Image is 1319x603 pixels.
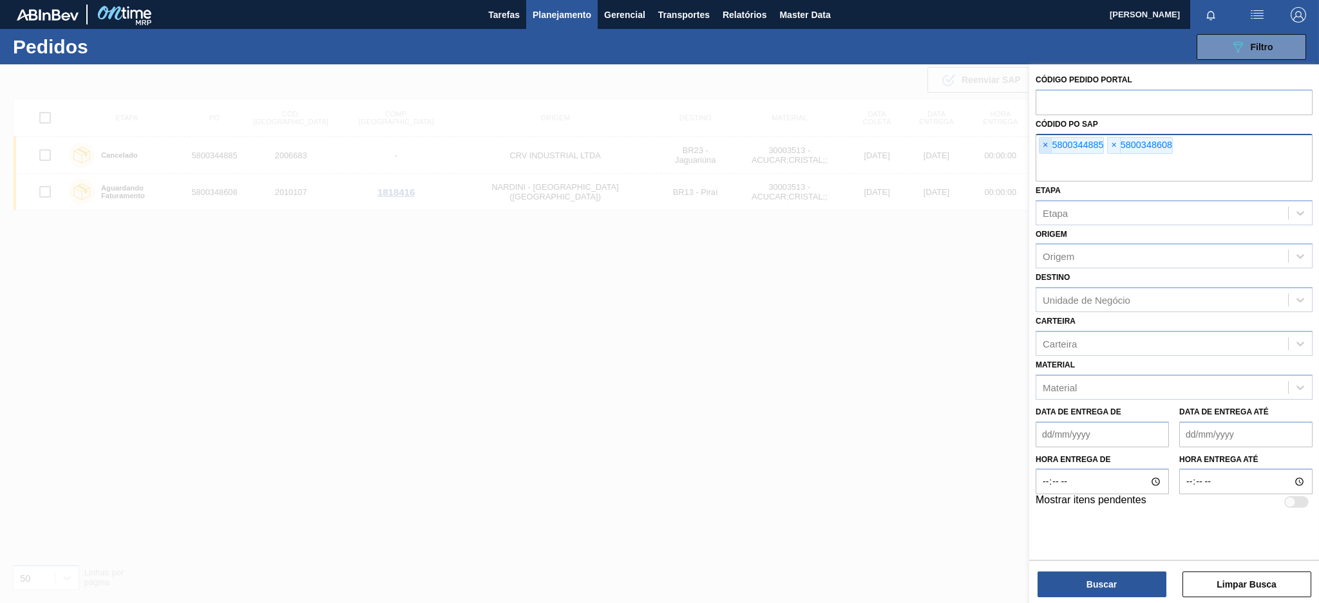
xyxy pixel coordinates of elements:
[1291,7,1306,23] img: Logout
[1190,6,1231,24] button: Notificações
[1043,382,1077,393] div: Material
[1108,138,1120,153] span: ×
[13,39,207,54] h1: Pedidos
[1036,120,1098,129] label: Códido PO SAP
[1039,138,1052,153] span: ×
[1036,407,1121,416] label: Data de Entrega de
[1036,317,1076,326] label: Carteira
[1043,295,1130,306] div: Unidade de Negócio
[1036,75,1132,84] label: Código Pedido Portal
[1043,338,1077,349] div: Carteira
[604,7,645,23] span: Gerencial
[1249,7,1265,23] img: userActions
[1043,207,1068,218] div: Etapa
[1039,137,1104,154] div: 5800344885
[488,7,520,23] span: Tarefas
[533,7,591,23] span: Planejamento
[723,7,766,23] span: Relatórios
[1179,450,1313,469] label: Hora entrega até
[779,7,830,23] span: Master Data
[17,9,79,21] img: TNhmsLtSVTkK8tSr43FrP2fwEKptu5GPRR3wAAAABJRU5ErkJggg==
[1036,422,1169,447] input: dd/mm/yyyy
[1251,42,1273,52] span: Filtro
[1107,137,1172,154] div: 5800348608
[658,7,710,23] span: Transportes
[1036,186,1061,195] label: Etapa
[1036,494,1146,510] label: Mostrar itens pendentes
[1197,34,1306,60] button: Filtro
[1036,273,1070,282] label: Destino
[1036,230,1067,239] label: Origem
[1036,360,1075,369] label: Material
[1179,407,1269,416] label: Data de Entrega até
[1043,251,1074,262] div: Origem
[1036,450,1169,469] label: Hora entrega de
[1179,422,1313,447] input: dd/mm/yyyy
